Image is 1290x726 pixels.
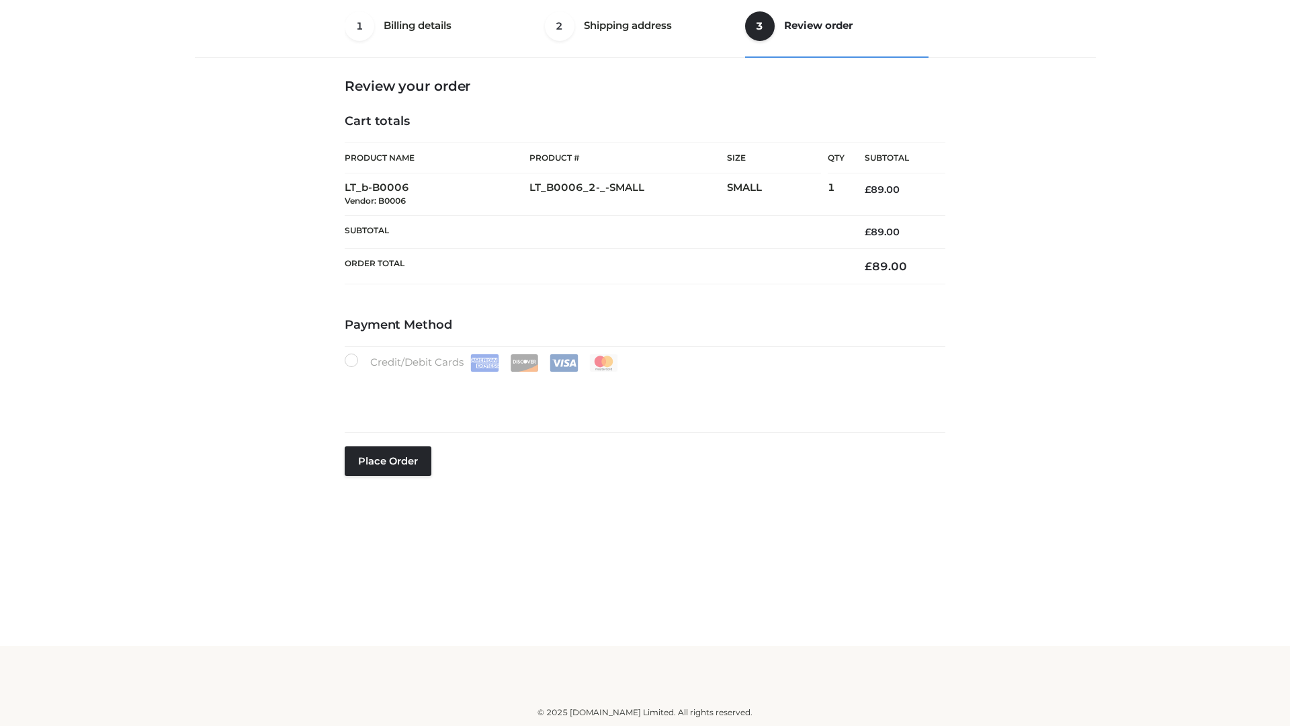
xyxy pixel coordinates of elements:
div: © 2025 [DOMAIN_NAME] Limited. All rights reserved. [200,706,1090,719]
img: Amex [470,354,499,372]
th: Size [727,143,821,173]
img: Mastercard [589,354,618,372]
td: LT_b-B0006 [345,173,529,216]
td: LT_B0006_2-_-SMALL [529,173,727,216]
bdi: 89.00 [865,184,900,196]
span: £ [865,226,871,238]
th: Qty [828,143,845,173]
th: Product Name [345,143,529,173]
th: Subtotal [345,215,845,248]
th: Product # [529,143,727,173]
span: £ [865,184,871,196]
iframe: Secure payment input frame [342,369,943,418]
h3: Review your order [345,78,945,94]
img: Discover [510,354,539,372]
td: 1 [828,173,845,216]
td: SMALL [727,173,828,216]
label: Credit/Debit Cards [345,354,619,372]
bdi: 89.00 [865,259,907,273]
h4: Cart totals [345,114,945,129]
button: Place order [345,446,431,476]
h4: Payment Method [345,318,945,333]
img: Visa [550,354,578,372]
th: Subtotal [845,143,945,173]
span: £ [865,259,872,273]
bdi: 89.00 [865,226,900,238]
th: Order Total [345,249,845,284]
small: Vendor: B0006 [345,196,406,206]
